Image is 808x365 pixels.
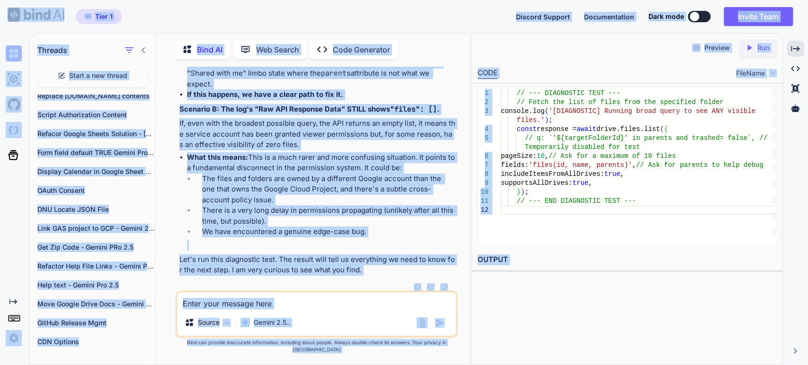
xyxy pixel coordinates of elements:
span: fields: [501,161,529,169]
span: // q: `'${targetFolderId}' in parents and trashed [524,134,719,142]
span: , [620,170,624,178]
div: 11 [478,197,488,206]
p: Code Generator [333,44,390,55]
span: '[DIAGNOSTIC] Running broad query to see ANY visib [549,107,747,115]
span: , [544,152,548,160]
span: FileName [736,69,765,78]
li: This is a much rarer and more confusing situation. It points to a fundamental disconnect in the p... [187,152,455,251]
span: = false`, // [719,134,767,142]
button: Documentation [584,12,634,22]
p: Display Calendar in Google Sheet cells - Gemini Pro 2.5 [37,167,155,176]
p: Bind can provide inaccurate information, including about people. Always double-check its answers.... [176,339,457,353]
span: true [604,170,620,178]
p: Replace [DOMAIN_NAME] contents [37,91,155,101]
div: 2 [478,98,488,107]
div: 12 [478,206,488,215]
img: premium [85,14,91,19]
span: response = [536,125,576,133]
img: Pick Models [222,319,231,327]
span: ) [521,188,524,196]
span: ; [524,188,528,196]
span: pageSize: [501,152,537,160]
p: Bind AI [197,44,222,55]
span: { [664,125,667,133]
p: GitHub Release Mgmt [37,318,155,328]
span: const [516,125,536,133]
span: await [576,125,596,133]
div: 4 [478,125,488,134]
span: files.' [516,116,544,124]
span: , [588,179,592,187]
span: Temporarily disabled for test [524,143,640,151]
span: le [747,107,755,115]
img: settings [6,330,22,346]
p: Refacor Google Sheets Solution - [PERSON_NAME] 4 [37,129,155,139]
img: preview [692,43,701,52]
p: Refactor Help File Links - Gemini Pro 2.5 [37,261,155,271]
span: ) [544,116,548,124]
div: 10 [478,188,488,197]
h1: Threads [37,44,67,56]
span: supportsAllDrives: [501,179,572,187]
span: Tier 1 [95,12,113,21]
div: 8 [478,170,488,179]
span: ( [544,107,548,115]
img: Bind AI [8,8,64,22]
button: Invite Team [724,7,793,26]
div: 6 [478,152,488,161]
div: 9 [478,179,488,188]
img: dislike [440,283,448,291]
li: There is a very long delay in permissions propagating (unlikely after all this time, but possible). [195,205,455,226]
img: copy [414,283,421,291]
strong: What this means: [187,153,248,162]
span: Discord Support [516,13,570,21]
div: 5 [478,134,488,143]
p: Run [757,43,769,52]
span: // --- END DIAGNOSTIC TEST --- [516,197,636,205]
p: Gemini 2.5.. [254,318,290,327]
span: console.log [501,107,544,115]
p: Link GAS project to GCP - Gemini 2.5 Pro [37,224,155,233]
button: premiumTier 1 [76,9,122,24]
p: CDN Options [37,337,155,347]
span: // --- DIAGNOSTIC TEST --- [516,89,620,97]
strong: If this happens, we have a clear path to fix it. [187,90,343,99]
img: icon [435,318,444,328]
span: Documentation [584,13,634,21]
code: parents [321,69,351,78]
span: er [715,98,723,106]
div: CODE [478,68,497,79]
p: If, even with the broadest possible query, the API returns an empty list, it means the service ac... [179,118,455,150]
span: Start a new thread [69,71,127,80]
span: // Fetch the list of files from the specified fold [516,98,715,106]
p: OAuth Consent [37,186,155,195]
span: } [516,188,520,196]
span: 10 [536,152,544,160]
img: attachment [417,317,427,328]
img: darkCloudIdeIcon [6,122,22,138]
span: Dark mode [648,12,684,21]
p: Let's run this diagnostic test. The result will tell us everything we need to know for the next s... [179,254,455,276]
img: chat [6,45,22,61]
span: // Ask for parents to help debug [636,161,763,169]
li: We have encountered a genuine edge-case bug. [195,226,455,240]
p: DNU Locate JSON File [37,205,155,214]
p: Help text - Gemini Pro 2.5 [37,280,155,290]
p: Web Search [256,44,299,55]
span: ; [549,116,552,124]
p: Preview [704,43,730,52]
li: The files and folders are owned by a different Google account than the one that owns the Google C... [195,174,455,206]
button: Discord Support [516,12,570,22]
strong: Scenario B: The log's "Raw API Response Data" STILL shows . [179,104,439,113]
div: 3 [478,107,488,116]
img: githubLight [6,96,22,113]
div: 1 [478,89,488,98]
p: Script Authorization Content [37,110,155,120]
p: Source [198,318,220,327]
span: // Ask for a maximum of 10 files [549,152,676,160]
span: ( [660,125,664,133]
img: chevron down [769,69,777,77]
img: Gemini 2.5 Pro [240,318,250,327]
p: Get Zip Code - Gemini PRo 2.5 [37,243,155,252]
code: "files": [] [390,104,437,114]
